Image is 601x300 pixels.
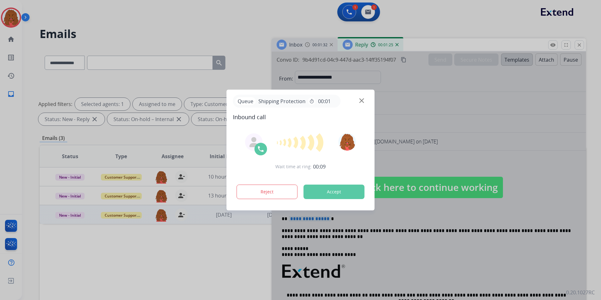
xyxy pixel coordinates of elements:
[318,97,331,105] span: 00:01
[237,185,298,199] button: Reject
[249,137,259,147] img: agent-avatar
[309,99,314,104] mat-icon: timer
[235,97,256,105] p: Queue
[275,164,312,170] span: Wait time at ring:
[359,98,364,103] img: close-button
[256,97,308,105] span: Shipping Protection
[313,163,326,170] span: 00:09
[338,133,356,151] img: avatar
[566,289,595,296] p: 0.20.1027RC
[257,145,265,153] img: call-icon
[233,113,368,121] span: Inbound call
[304,185,365,199] button: Accept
